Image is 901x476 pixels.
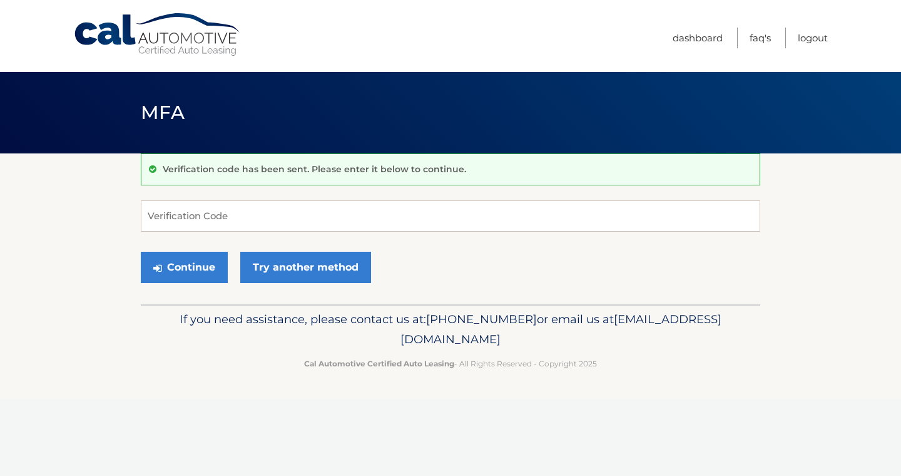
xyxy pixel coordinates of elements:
a: Dashboard [673,28,723,48]
strong: Cal Automotive Certified Auto Leasing [304,359,454,368]
p: If you need assistance, please contact us at: or email us at [149,309,752,349]
span: [PHONE_NUMBER] [426,312,537,326]
p: - All Rights Reserved - Copyright 2025 [149,357,752,370]
a: FAQ's [750,28,771,48]
span: MFA [141,101,185,124]
input: Verification Code [141,200,760,232]
a: Cal Automotive [73,13,242,57]
button: Continue [141,252,228,283]
p: Verification code has been sent. Please enter it below to continue. [163,163,466,175]
a: Logout [798,28,828,48]
span: [EMAIL_ADDRESS][DOMAIN_NAME] [400,312,721,346]
a: Try another method [240,252,371,283]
